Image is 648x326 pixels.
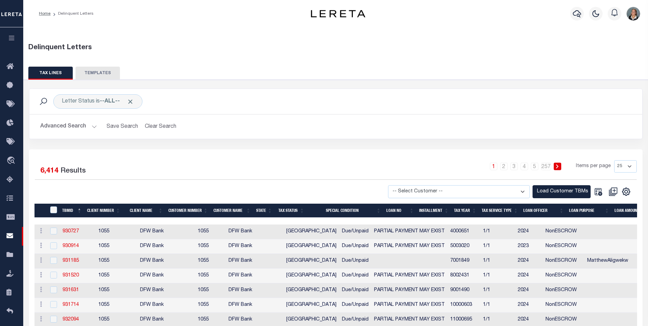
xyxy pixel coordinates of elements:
span: 1055 [198,288,209,293]
span: Items per page [576,163,611,170]
td: DFW Bank [226,269,284,283]
td: NonESCROW [543,298,584,313]
a: 1 [490,163,497,170]
td: NonESCROW [543,239,584,254]
span: PARTIAL PAYMENT MAY EXIST [374,273,445,278]
span: 1055 [98,244,109,248]
span: Due/Unpaid [342,317,369,322]
th: LOAN AMOUNT: activate to sort column ascending [612,204,648,218]
td: 1/1 [480,239,515,254]
span: DFW Bank [140,244,164,248]
th: Client Number: activate to sort column ascending [84,204,123,218]
a: 931185 [63,258,79,263]
td: DFW Bank [226,283,284,298]
td: MatthewAligwekw [584,254,644,269]
span: 1055 [98,229,109,234]
span: 1055 [198,273,209,278]
span: 1055 [198,258,209,263]
th: Special Condition: activate to sort column ascending [307,204,384,218]
a: 5 [531,163,538,170]
td: NonESCROW [543,283,584,298]
span: 1055 [198,302,209,307]
td: 2024 [515,225,543,239]
a: 931631 [63,288,79,293]
span: DFW Bank [140,229,164,234]
td: 2024 [515,298,543,313]
span: 1055 [98,258,109,263]
td: 10000603 [447,298,480,313]
td: DFW Bank [226,225,284,239]
td: NonESCROW [543,269,584,283]
th: Tax Service Type: activate to sort column ascending [479,204,521,218]
td: [GEOGRAPHIC_DATA] [284,254,339,269]
i: travel_explore [6,157,17,165]
td: NonESCROW [543,225,584,239]
span: 6,414 [40,167,58,175]
td: 1/1 [480,283,515,298]
span: 1055 [98,288,109,293]
span: DFW Bank [140,273,164,278]
a: 2 [500,163,508,170]
label: Results [60,166,86,177]
th: STATE: activate to sort column ascending [253,204,275,218]
td: 4000651 [447,225,480,239]
td: DFW Bank [226,298,284,313]
td: 5003020 [447,239,480,254]
span: Due/Unpaid [342,302,369,307]
span: DFW Bank [140,302,164,307]
b: --ALL-- [100,99,120,104]
button: Advanced Search [40,120,97,133]
span: PARTIAL PAYMENT MAY EXIST [374,317,445,322]
span: 1055 [198,244,209,248]
th: TBMID: activate to sort column descending [59,204,84,218]
th: LOAN PURPOSE: activate to sort column ascending [566,204,612,218]
th: Installment: activate to sort column ascending [416,204,451,218]
td: 7001849 [447,254,480,269]
td: DFW Bank [226,239,284,254]
td: 9001490 [447,283,480,298]
span: DFW Bank [140,288,164,293]
td: 1/1 [480,298,515,313]
th: Client Name: activate to sort column ascending [123,204,166,218]
span: Click to Remove [127,98,134,105]
td: 2023 [515,239,543,254]
span: 1055 [98,317,109,322]
td: [GEOGRAPHIC_DATA] [284,298,339,313]
span: Due/Unpaid [342,273,369,278]
div: Click to Edit [53,94,142,109]
span: 1055 [98,302,109,307]
button: TAX LINES [28,67,73,80]
a: 931520 [63,273,79,278]
td: [GEOGRAPHIC_DATA] [284,225,339,239]
td: 1/1 [480,254,515,269]
th: LOAN NO: activate to sort column ascending [384,204,417,218]
span: DFW Bank [140,317,164,322]
span: Due/Unpaid [342,244,369,248]
td: 2024 [515,283,543,298]
button: Clear Search [142,120,179,133]
a: Home [39,12,51,16]
td: 2024 [515,269,543,283]
td: 1/1 [480,225,515,239]
span: 1055 [98,273,109,278]
a: 257 [541,163,551,170]
span: PARTIAL PAYMENT MAY EXIST [374,288,445,293]
td: [GEOGRAPHIC_DATA] [284,269,339,283]
button: Load Customer TBMs [533,185,591,199]
span: Due/Unpaid [342,288,369,293]
button: TEMPLATES [75,67,120,80]
td: [GEOGRAPHIC_DATA] [284,239,339,254]
span: PARTIAL PAYMENT MAY EXIST [374,229,445,234]
td: 8002431 [447,269,480,283]
span: DFW Bank [140,258,164,263]
div: Delinquent Letters [28,43,643,53]
span: PARTIAL PAYMENT MAY EXIST [374,244,445,248]
td: 2024 [515,254,543,269]
img: logo-dark.svg [311,10,366,17]
th: LOAN OFFICER: activate to sort column ascending [521,204,566,218]
th: Tax Year: activate to sort column ascending [451,204,479,218]
th: Customer Name: activate to sort column ascending [211,204,253,218]
span: Due/Unpaid [342,258,369,263]
span: PARTIAL PAYMENT MAY EXIST [374,302,445,307]
td: NonESCROW [543,254,584,269]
